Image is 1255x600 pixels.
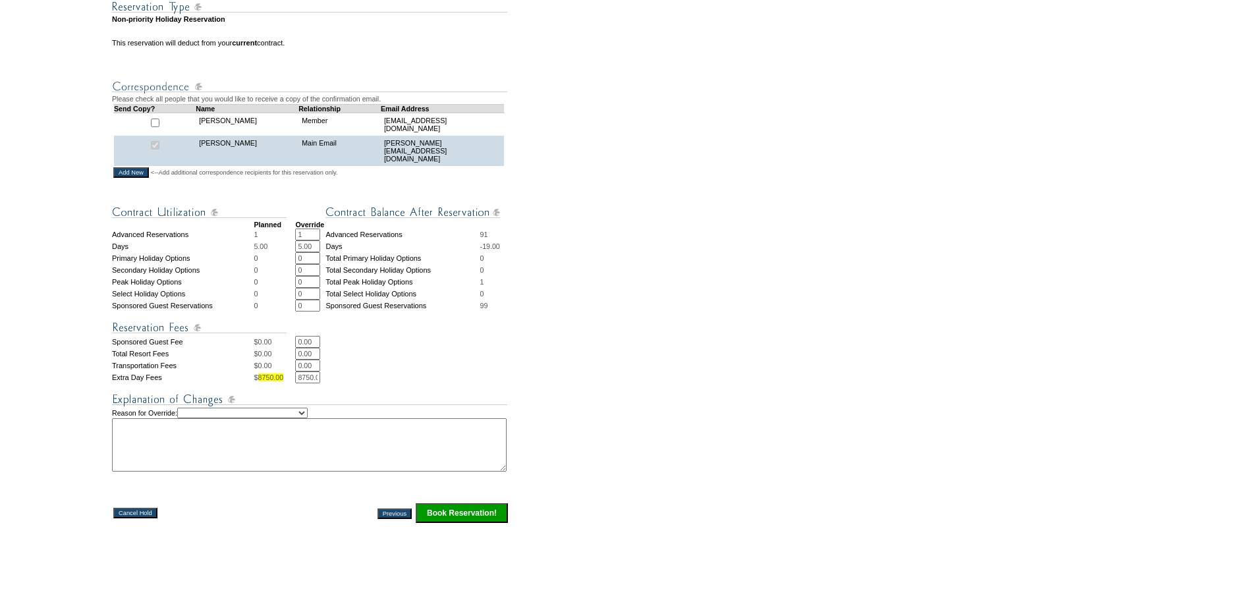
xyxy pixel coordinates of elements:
[196,136,298,166] td: [PERSON_NAME]
[112,95,381,103] span: Please check all people that you would like to receive a copy of the confirmation email.
[112,360,254,371] td: Transportation Fees
[113,508,157,518] input: Cancel Hold
[196,113,298,136] td: [PERSON_NAME]
[112,204,287,221] img: Contract Utilization
[112,252,254,264] td: Primary Holiday Options
[377,508,412,519] input: Previous
[254,290,258,298] span: 0
[480,290,484,298] span: 0
[254,302,258,310] span: 0
[112,240,254,252] td: Days
[112,391,507,408] img: Explanation of Changes
[112,348,254,360] td: Total Resort Fees
[298,113,381,136] td: Member
[112,371,254,383] td: Extra Day Fees
[298,104,381,113] td: Relationship
[112,408,509,472] td: Reason for Override:
[258,338,272,346] span: 0.00
[112,300,254,312] td: Sponsored Guest Reservations
[325,288,480,300] td: Total Select Holiday Options
[325,229,480,240] td: Advanced Reservations
[480,302,488,310] span: 99
[325,204,500,221] img: Contract Balance After Reservation
[381,113,504,136] td: [EMAIL_ADDRESS][DOMAIN_NAME]
[151,169,338,177] span: <--Add additional correspondence recipients for this reservation only.
[258,362,272,369] span: 0.00
[381,136,504,166] td: [PERSON_NAME][EMAIL_ADDRESS][DOMAIN_NAME]
[112,336,254,348] td: Sponsored Guest Fee
[232,39,257,47] b: current
[480,266,484,274] span: 0
[254,278,258,286] span: 0
[112,229,254,240] td: Advanced Reservations
[254,336,295,348] td: $
[114,104,196,113] td: Send Copy?
[480,242,500,250] span: -19.00
[258,350,272,358] span: 0.00
[254,360,295,371] td: $
[254,254,258,262] span: 0
[196,104,298,113] td: Name
[480,278,484,286] span: 1
[254,348,295,360] td: $
[325,300,480,312] td: Sponsored Guest Reservations
[112,264,254,276] td: Secondary Holiday Options
[254,231,258,238] span: 1
[325,252,480,264] td: Total Primary Holiday Options
[325,240,480,252] td: Days
[112,39,509,47] td: This reservation will deduct from your contract.
[325,276,480,288] td: Total Peak Holiday Options
[258,373,284,381] span: 8750.00
[112,288,254,300] td: Select Holiday Options
[254,221,281,229] strong: Planned
[381,104,504,113] td: Email Address
[254,242,267,250] span: 5.00
[325,264,480,276] td: Total Secondary Holiday Options
[112,276,254,288] td: Peak Holiday Options
[416,503,508,523] input: Click this button to finalize your reservation.
[298,136,381,166] td: Main Email
[112,15,509,23] td: Non-priority Holiday Reservation
[254,266,258,274] span: 0
[295,221,324,229] strong: Override
[480,254,484,262] span: 0
[480,231,488,238] span: 91
[254,371,295,383] td: $
[113,167,149,178] input: Add New
[112,319,287,336] img: Reservation Fees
